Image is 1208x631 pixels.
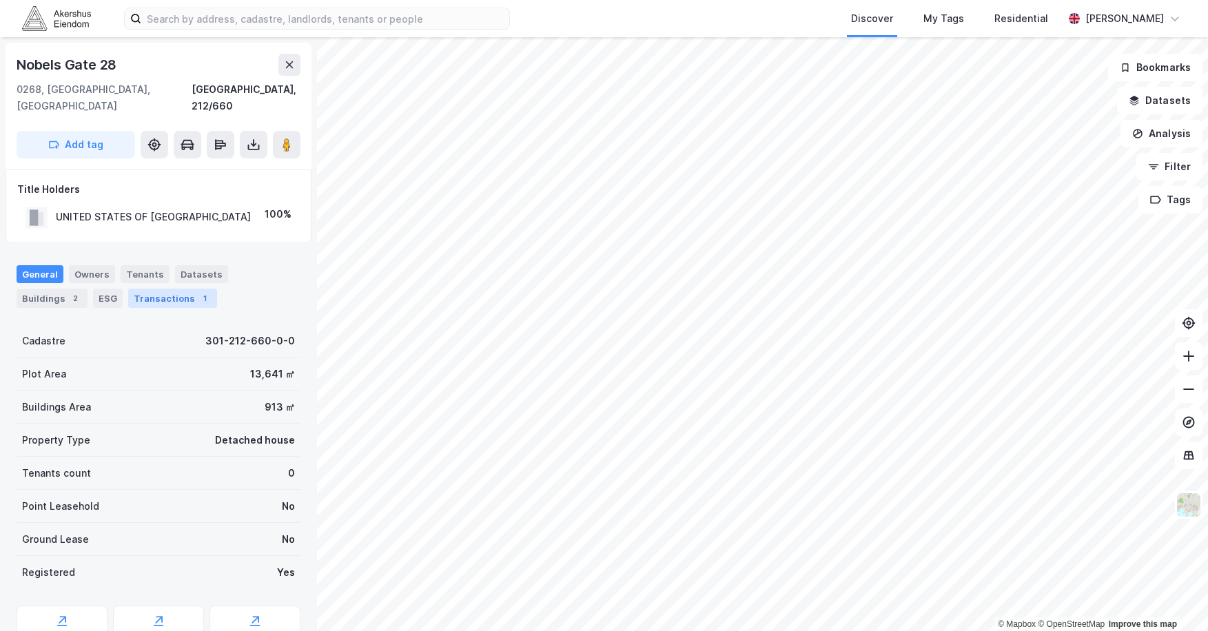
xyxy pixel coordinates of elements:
[22,333,65,349] div: Cadastre
[192,81,300,114] div: [GEOGRAPHIC_DATA], 212/660
[1139,565,1208,631] iframe: Chat Widget
[1038,619,1105,629] a: OpenStreetMap
[128,289,217,308] div: Transactions
[1085,10,1164,27] div: [PERSON_NAME]
[851,10,893,27] div: Discover
[198,291,212,305] div: 1
[68,291,82,305] div: 2
[998,619,1036,629] a: Mapbox
[265,206,291,223] div: 100%
[17,289,88,308] div: Buildings
[17,181,300,198] div: Title Holders
[265,399,295,415] div: 913 ㎡
[1136,153,1202,180] button: Filter
[250,366,295,382] div: 13,641 ㎡
[22,399,91,415] div: Buildings Area
[93,289,123,308] div: ESG
[288,465,295,482] div: 0
[141,8,509,29] input: Search by address, cadastre, landlords, tenants or people
[1139,565,1208,631] div: Kontrollprogram for chat
[277,564,295,581] div: Yes
[1108,54,1202,81] button: Bookmarks
[282,498,295,515] div: No
[17,131,135,158] button: Add tag
[22,432,90,448] div: Property Type
[923,10,964,27] div: My Tags
[22,531,89,548] div: Ground Lease
[175,265,228,283] div: Datasets
[17,54,119,76] div: Nobels Gate 28
[1109,619,1177,629] a: Improve this map
[22,465,91,482] div: Tenants count
[22,498,99,515] div: Point Leasehold
[1117,87,1202,114] button: Datasets
[1120,120,1202,147] button: Analysis
[22,6,91,30] img: akershus-eiendom-logo.9091f326c980b4bce74ccdd9f866810c.svg
[69,265,115,283] div: Owners
[1138,186,1202,214] button: Tags
[22,366,66,382] div: Plot Area
[17,81,192,114] div: 0268, [GEOGRAPHIC_DATA], [GEOGRAPHIC_DATA]
[282,531,295,548] div: No
[205,333,295,349] div: 301-212-660-0-0
[994,10,1048,27] div: Residential
[17,265,63,283] div: General
[215,432,295,448] div: Detached house
[22,564,75,581] div: Registered
[1176,492,1202,518] img: Z
[56,209,251,225] div: UNITED STATES OF [GEOGRAPHIC_DATA]
[121,265,170,283] div: Tenants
